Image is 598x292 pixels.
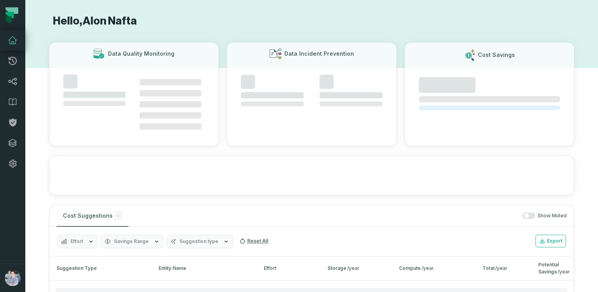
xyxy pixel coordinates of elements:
[495,265,507,271] span: /year
[284,50,354,58] h3: Data Incident Prevention
[538,261,570,275] div: Potential Savings
[422,265,434,271] span: /year
[114,211,122,220] span: -
[327,265,385,272] div: Storage
[5,270,21,286] img: avatar of Alon Nafta
[114,238,149,245] span: Savings Range
[180,238,218,245] span: Suggestion type
[70,238,83,245] span: Effort
[399,265,468,272] div: Compute
[236,235,271,247] button: Reset All
[167,235,233,248] button: Suggestion type
[53,265,144,272] div: Suggestion Type
[159,265,250,272] div: Entity Name
[49,14,574,28] h1: Hello, Alon Nafta
[558,269,570,275] span: /year
[227,42,396,146] button: Data Incident Prevention
[264,265,313,272] div: Effort
[405,42,574,146] button: Cost Savings
[101,235,163,248] button: Savings Range
[347,265,360,271] span: /year
[49,42,219,146] button: Data Quality Monitoring
[536,235,566,247] button: Export
[483,265,524,272] div: Total
[57,235,98,248] button: Effort
[57,205,129,226] button: Cost Suggestions
[132,213,567,219] div: Show Muted
[108,50,174,58] h3: Data Quality Monitoring
[478,51,515,59] h3: Cost Savings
